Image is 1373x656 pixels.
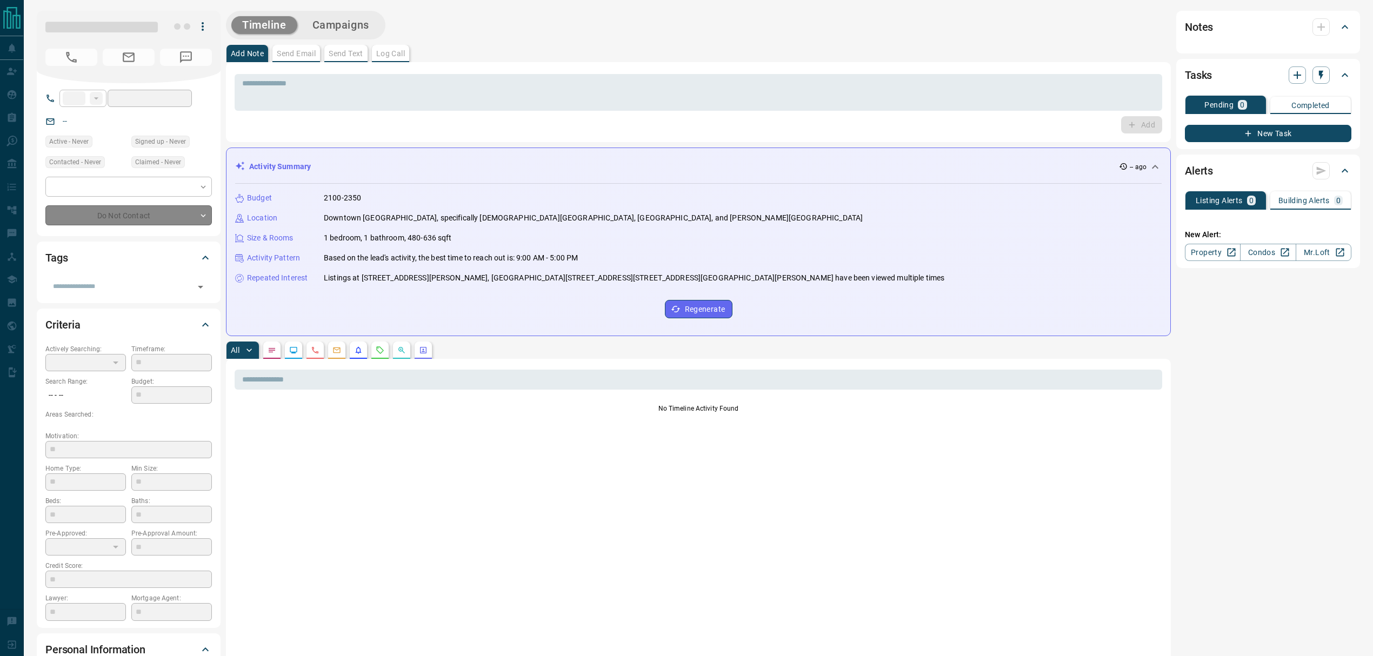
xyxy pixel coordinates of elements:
p: No Timeline Activity Found [235,404,1162,413]
p: Budget: [131,377,212,386]
div: Alerts [1185,158,1351,184]
p: Listing Alerts [1196,197,1243,204]
span: No Number [45,49,97,66]
svg: Listing Alerts [354,346,363,354]
p: Baths: [131,496,212,506]
p: Listings at [STREET_ADDRESS][PERSON_NAME], [GEOGRAPHIC_DATA][STREET_ADDRESS][STREET_ADDRESS][GEOG... [324,272,944,284]
span: No Email [103,49,155,66]
svg: Calls [311,346,319,354]
p: Add Note [231,50,264,57]
p: Pending [1204,101,1234,109]
button: Campaigns [302,16,380,34]
p: -- - -- [45,386,126,404]
p: Completed [1291,102,1330,109]
p: 1 bedroom, 1 bathroom, 480-636 sqft [324,232,452,244]
button: Open [193,279,208,294]
p: Beds: [45,496,126,506]
p: Size & Rooms [247,232,294,244]
span: Active - Never [49,136,89,147]
p: Mortgage Agent: [131,593,212,603]
svg: Opportunities [397,346,406,354]
p: Pre-Approval Amount: [131,528,212,538]
p: Home Type: [45,464,126,473]
p: Timeframe: [131,344,212,354]
div: Tags [45,245,212,271]
p: Search Range: [45,377,126,386]
p: Budget [247,192,272,204]
p: Building Alerts [1278,197,1330,204]
p: Credit Score: [45,561,212,571]
p: Downtown [GEOGRAPHIC_DATA], specifically [DEMOGRAPHIC_DATA][GEOGRAPHIC_DATA], [GEOGRAPHIC_DATA], ... [324,212,863,224]
p: 0 [1336,197,1341,204]
h2: Criteria [45,316,81,333]
div: Do Not Contact [45,205,212,225]
svg: Notes [268,346,276,354]
button: Regenerate [665,300,732,318]
p: Activity Summary [249,161,311,172]
a: Property [1185,244,1241,261]
h2: Notes [1185,18,1213,36]
p: Location [247,212,277,224]
p: Areas Searched: [45,410,212,419]
a: -- [63,117,67,125]
svg: Emails [332,346,341,354]
p: -- ago [1130,162,1147,172]
svg: Requests [376,346,384,354]
button: Timeline [231,16,297,34]
p: All [231,346,239,354]
button: New Task [1185,125,1351,142]
p: Min Size: [131,464,212,473]
a: Mr.Loft [1296,244,1351,261]
p: 2100-2350 [324,192,361,204]
p: 0 [1240,101,1244,109]
span: Signed up - Never [135,136,186,147]
div: Tasks [1185,62,1351,88]
h2: Tasks [1185,66,1212,84]
div: Criteria [45,312,212,338]
p: Actively Searching: [45,344,126,354]
div: Activity Summary-- ago [235,157,1162,177]
span: Claimed - Never [135,157,181,168]
p: Repeated Interest [247,272,308,284]
p: Based on the lead's activity, the best time to reach out is: 9:00 AM - 5:00 PM [324,252,578,264]
a: Condos [1240,244,1296,261]
span: Contacted - Never [49,157,101,168]
p: 0 [1249,197,1254,204]
h2: Tags [45,249,68,266]
p: Lawyer: [45,593,126,603]
p: Activity Pattern [247,252,300,264]
div: Notes [1185,14,1351,40]
p: New Alert: [1185,229,1351,240]
svg: Agent Actions [419,346,428,354]
span: No Number [160,49,212,66]
p: Pre-Approved: [45,528,126,538]
svg: Lead Browsing Activity [289,346,298,354]
h2: Alerts [1185,162,1213,179]
p: Motivation: [45,431,212,441]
